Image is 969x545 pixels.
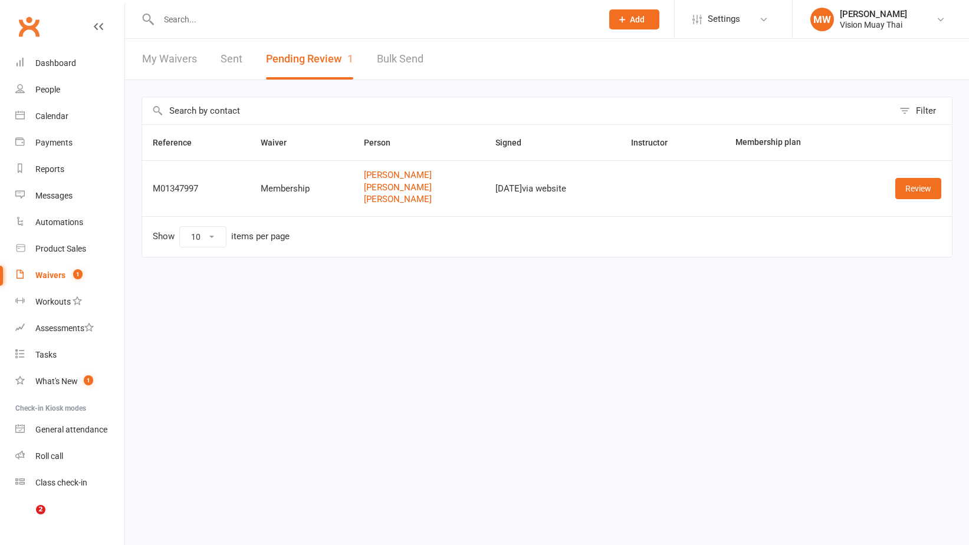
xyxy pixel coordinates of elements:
[364,136,403,150] button: Person
[36,505,45,514] span: 2
[347,52,353,65] span: 1
[261,138,300,147] span: Waiver
[153,136,205,150] button: Reference
[35,191,73,200] div: Messages
[840,19,907,30] div: Vision Muay Thai
[35,376,78,386] div: What's New
[35,58,76,68] div: Dashboard
[15,289,124,315] a: Workouts
[894,97,952,124] button: Filter
[15,315,124,342] a: Assessments
[631,136,681,150] button: Instructor
[153,184,239,194] div: M01347997
[364,170,474,180] a: [PERSON_NAME]
[15,183,124,209] a: Messages
[15,470,124,496] a: Class kiosk mode
[35,270,65,280] div: Waivers
[231,232,290,242] div: items per page
[153,138,205,147] span: Reference
[495,136,534,150] button: Signed
[495,138,534,147] span: Signed
[630,15,645,24] span: Add
[364,183,474,193] a: [PERSON_NAME]
[35,138,73,147] div: Payments
[35,323,94,333] div: Assessments
[14,12,44,41] a: Clubworx
[155,11,594,28] input: Search...
[895,178,941,199] a: Review
[364,138,403,147] span: Person
[495,184,610,194] div: [DATE] via website
[377,39,423,80] a: Bulk Send
[15,50,124,77] a: Dashboard
[15,209,124,236] a: Automations
[840,9,907,19] div: [PERSON_NAME]
[15,156,124,183] a: Reports
[15,77,124,103] a: People
[725,125,853,160] th: Membership plan
[609,9,659,29] button: Add
[73,269,83,279] span: 1
[84,375,93,385] span: 1
[35,297,71,306] div: Workouts
[142,39,197,80] a: My Waivers
[35,164,64,174] div: Reports
[35,85,60,94] div: People
[708,6,740,32] span: Settings
[221,39,242,80] a: Sent
[35,451,63,461] div: Roll call
[364,194,474,204] a: [PERSON_NAME]
[15,103,124,130] a: Calendar
[35,217,83,227] div: Automations
[35,111,68,121] div: Calendar
[916,104,936,118] div: Filter
[810,8,834,31] div: MW
[15,342,124,368] a: Tasks
[15,130,124,156] a: Payments
[261,136,300,150] button: Waiver
[12,505,40,533] iframe: Intercom live chat
[266,39,353,80] button: Pending Review1
[261,184,343,194] div: Membership
[35,244,86,253] div: Product Sales
[35,478,87,487] div: Class check-in
[15,443,124,470] a: Roll call
[142,97,894,124] input: Search by contact
[631,138,681,147] span: Instructor
[15,262,124,289] a: Waivers 1
[35,350,57,359] div: Tasks
[15,236,124,262] a: Product Sales
[35,425,107,434] div: General attendance
[15,368,124,395] a: What's New1
[153,226,290,247] div: Show
[15,417,124,443] a: General attendance kiosk mode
